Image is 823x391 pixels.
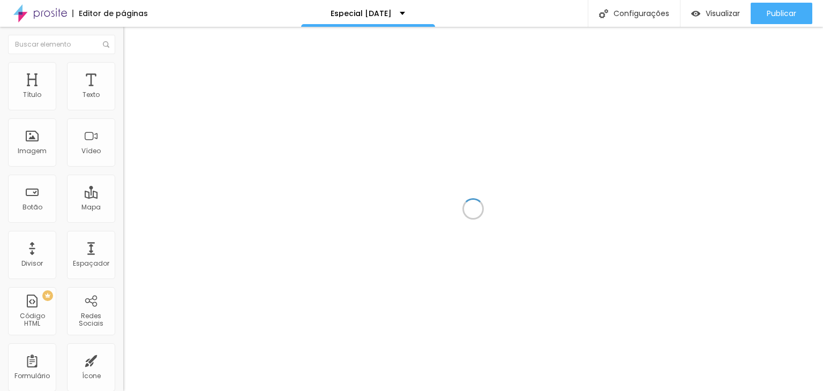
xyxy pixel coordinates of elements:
font: Redes Sociais [79,311,103,328]
font: Divisor [21,259,43,268]
font: Ícone [82,371,101,380]
input: Buscar elemento [8,35,115,54]
font: Mapa [81,202,101,212]
font: Código HTML [20,311,45,328]
font: Especial [DATE] [331,8,392,19]
font: Vídeo [81,146,101,155]
button: Publicar [751,3,812,24]
font: Publicar [767,8,796,19]
font: Editor de páginas [79,8,148,19]
font: Formulário [14,371,50,380]
img: Ícone [103,41,109,48]
font: Espaçador [73,259,109,268]
font: Imagem [18,146,47,155]
font: Texto [83,90,100,99]
font: Título [23,90,41,99]
font: Configurações [613,8,669,19]
img: view-1.svg [691,9,700,18]
button: Visualizar [680,3,751,24]
font: Visualizar [706,8,740,19]
font: Botão [23,202,42,212]
img: Ícone [599,9,608,18]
